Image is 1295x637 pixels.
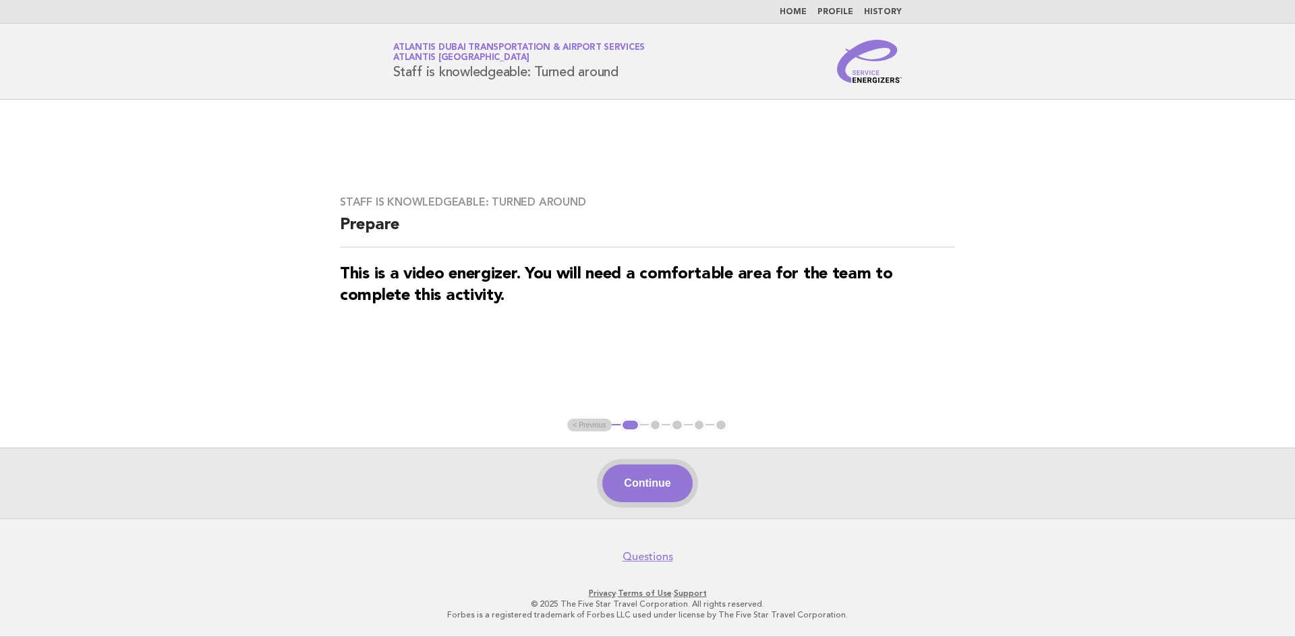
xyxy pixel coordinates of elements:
[837,40,902,83] img: Service Energizers
[780,8,807,16] a: Home
[674,588,707,598] a: Support
[864,8,902,16] a: History
[602,464,692,502] button: Continue
[235,599,1060,609] p: © 2025 The Five Star Travel Corporation. All rights reserved.
[393,54,529,63] span: Atlantis [GEOGRAPHIC_DATA]
[621,419,640,432] button: 1
[589,588,616,598] a: Privacy
[340,266,893,304] strong: This is a video energizer. You will need a comfortable area for the team to complete this activity.
[235,609,1060,620] p: Forbes is a registered trademark of Forbes LLC used under license by The Five Star Travel Corpora...
[817,8,853,16] a: Profile
[623,550,673,564] a: Questions
[340,214,955,247] h2: Prepare
[340,195,955,209] h3: Staff is knowledgeable: Turned around
[235,588,1060,599] p: · ·
[618,588,672,598] a: Terms of Use
[393,44,645,79] h1: Staff is knowledgeable: Turned around
[393,43,645,62] a: Atlantis Dubai Transportation & Airport ServicesAtlantis [GEOGRAPHIC_DATA]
